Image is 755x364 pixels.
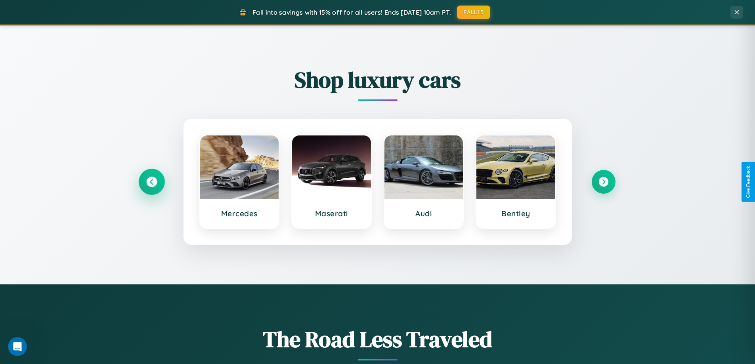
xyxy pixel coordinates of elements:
[392,209,455,218] h3: Audi
[140,65,615,95] h2: Shop luxury cars
[140,324,615,354] h1: The Road Less Traveled
[208,209,271,218] h3: Mercedes
[300,209,363,218] h3: Maserati
[252,8,451,16] span: Fall into savings with 15% off for all users! Ends [DATE] 10am PT.
[484,209,547,218] h3: Bentley
[8,337,27,356] iframe: Intercom live chat
[457,6,490,19] button: FALL15
[745,166,751,198] div: Give Feedback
